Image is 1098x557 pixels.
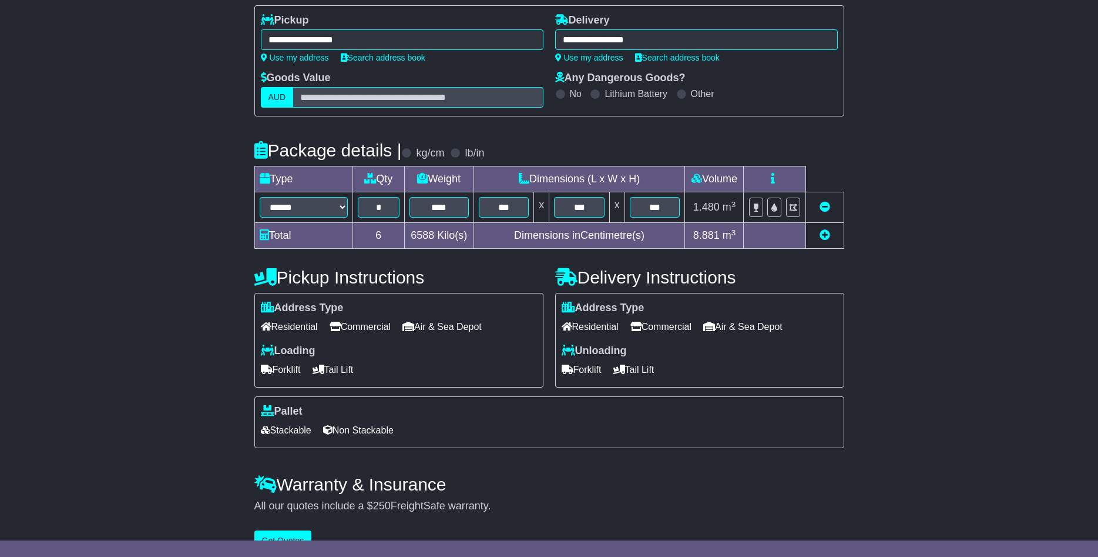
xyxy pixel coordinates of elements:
label: Lithium Battery [605,88,667,99]
span: Tail Lift [613,361,654,379]
span: Commercial [330,318,391,336]
a: Use my address [261,53,329,62]
label: Pickup [261,14,309,27]
td: Dimensions (L x W x H) [474,166,685,192]
button: Get Quotes [254,531,312,551]
sup: 3 [731,200,736,209]
span: 8.881 [693,229,720,241]
span: Commercial [630,318,691,336]
label: Address Type [261,302,344,315]
span: Stackable [261,421,311,439]
td: Total [254,223,352,249]
td: Kilo(s) [404,223,474,249]
span: m [723,201,736,213]
span: 1.480 [693,201,720,213]
a: Search address book [635,53,720,62]
label: kg/cm [416,147,444,160]
td: x [609,192,624,223]
label: Pallet [261,405,303,418]
a: Add new item [820,229,830,241]
label: Delivery [555,14,610,27]
td: Type [254,166,352,192]
span: Forklift [261,361,301,379]
label: Loading [261,345,315,358]
label: AUD [261,87,294,108]
div: All our quotes include a $ FreightSafe warranty. [254,500,844,513]
span: Non Stackable [323,421,394,439]
span: Air & Sea Depot [402,318,482,336]
span: 250 [373,500,391,512]
h4: Delivery Instructions [555,268,844,287]
h4: Pickup Instructions [254,268,543,287]
span: Forklift [562,361,602,379]
td: Volume [685,166,744,192]
h4: Warranty & Insurance [254,475,844,494]
td: Weight [404,166,474,192]
sup: 3 [731,228,736,237]
label: Other [691,88,714,99]
td: Dimensions in Centimetre(s) [474,223,685,249]
label: lb/in [465,147,484,160]
span: m [723,229,736,241]
label: No [570,88,582,99]
label: Address Type [562,302,644,315]
span: Tail Lift [313,361,354,379]
a: Use my address [555,53,623,62]
a: Remove this item [820,201,830,213]
label: Unloading [562,345,627,358]
span: Air & Sea Depot [703,318,783,336]
span: Residential [261,318,318,336]
h4: Package details | [254,141,402,160]
td: Qty [352,166,404,192]
span: Residential [562,318,619,336]
span: 6588 [411,229,434,241]
label: Any Dangerous Goods? [555,72,686,85]
td: x [534,192,549,223]
a: Search address book [341,53,425,62]
td: 6 [352,223,404,249]
label: Goods Value [261,72,331,85]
